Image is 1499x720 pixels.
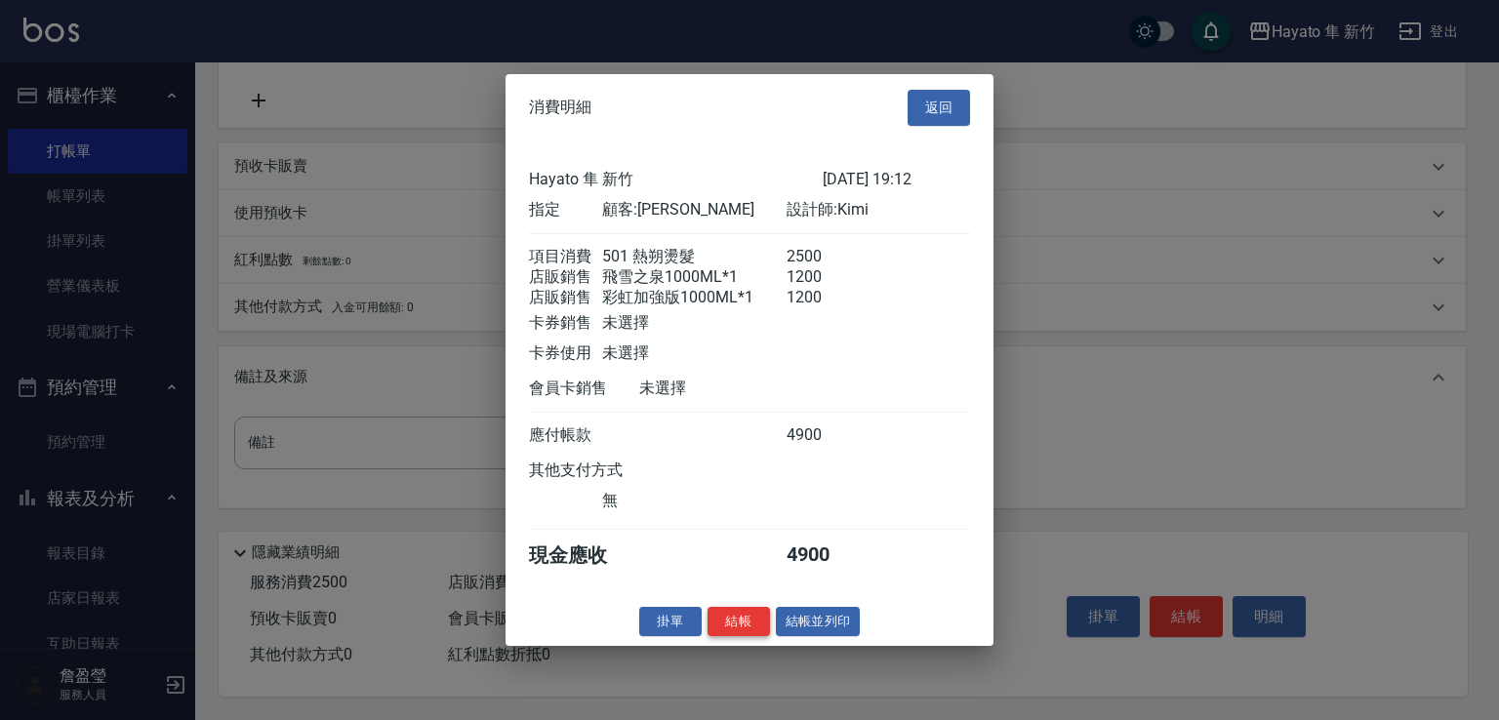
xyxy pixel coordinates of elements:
[529,342,602,363] div: 卡券使用
[776,606,861,636] button: 結帳並列印
[602,312,786,333] div: 未選擇
[602,342,786,363] div: 未選擇
[602,490,786,510] div: 無
[529,246,602,266] div: 項目消費
[908,90,970,126] button: 返回
[602,266,786,287] div: 飛雪之泉1000ML*1
[787,287,860,307] div: 1200
[602,246,786,266] div: 501 熱朔燙髮
[787,424,860,445] div: 4900
[529,378,639,398] div: 會員卡銷售
[529,541,639,568] div: 現金應收
[787,199,970,220] div: 設計師: Kimi
[529,98,591,117] span: 消費明細
[787,541,860,568] div: 4900
[639,606,702,636] button: 掛單
[529,287,602,307] div: 店販銷售
[529,169,823,189] div: Hayato 隼 新竹
[529,312,602,333] div: 卡券銷售
[602,287,786,307] div: 彩虹加強版1000ML*1
[529,460,676,480] div: 其他支付方式
[529,266,602,287] div: 店販銷售
[823,169,970,189] div: [DATE] 19:12
[529,199,602,220] div: 指定
[787,266,860,287] div: 1200
[787,246,860,266] div: 2500
[639,378,823,398] div: 未選擇
[529,424,602,445] div: 應付帳款
[708,606,770,636] button: 結帳
[602,199,786,220] div: 顧客: [PERSON_NAME]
